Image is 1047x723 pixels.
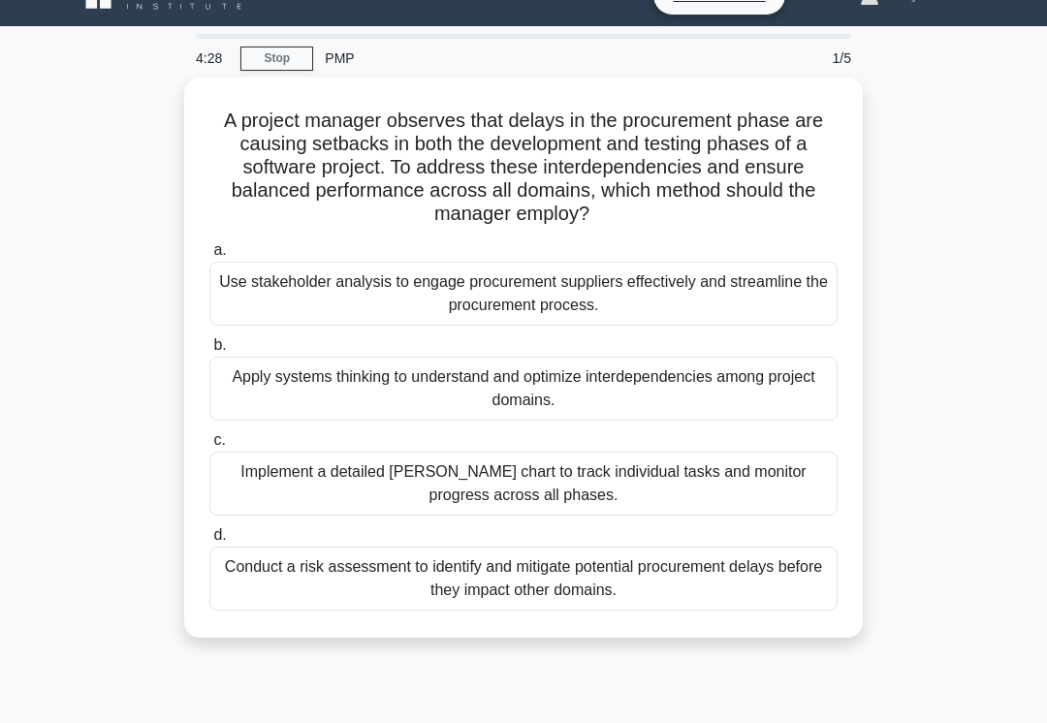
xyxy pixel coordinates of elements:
[209,262,838,326] div: Use stakeholder analysis to engage procurement suppliers effectively and streamline the procureme...
[749,39,863,78] div: 1/5
[213,526,226,543] span: d.
[213,431,225,448] span: c.
[213,336,226,353] span: b.
[209,547,838,611] div: Conduct a risk assessment to identify and mitigate potential procurement delays before they impac...
[184,39,240,78] div: 4:28
[313,39,580,78] div: PMP
[209,357,838,421] div: Apply systems thinking to understand and optimize interdependencies among project domains.
[213,241,226,258] span: a.
[209,452,838,516] div: Implement a detailed [PERSON_NAME] chart to track individual tasks and monitor progress across al...
[207,109,840,227] h5: A project manager observes that delays in the procurement phase are causing setbacks in both the ...
[240,47,313,71] a: Stop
